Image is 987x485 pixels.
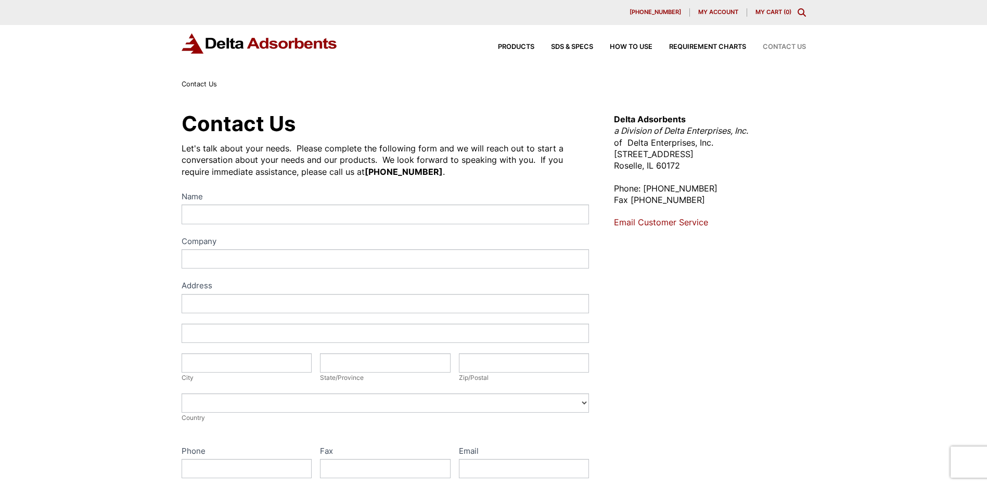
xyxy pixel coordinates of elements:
div: Zip/Postal [459,373,589,383]
a: Requirement Charts [652,44,746,50]
a: [PHONE_NUMBER] [621,8,690,17]
a: Contact Us [746,44,806,50]
p: of Delta Enterprises, Inc. [STREET_ADDRESS] Roselle, IL 60172 [614,113,805,172]
a: How to Use [593,44,652,50]
a: Products [481,44,534,50]
label: Phone [182,444,312,460]
p: Phone: [PHONE_NUMBER] Fax [PHONE_NUMBER] [614,183,805,206]
span: Contact Us [763,44,806,50]
div: Country [182,413,589,423]
img: Delta Adsorbents [182,33,338,54]
div: State/Province [320,373,451,383]
span: SDS & SPECS [551,44,593,50]
label: Email [459,444,589,460]
span: How to Use [610,44,652,50]
div: City [182,373,312,383]
span: [PHONE_NUMBER] [630,9,681,15]
a: Email Customer Service [614,217,708,227]
em: a Division of Delta Enterprises, Inc. [614,125,748,136]
label: Fax [320,444,451,460]
span: Contact Us [182,80,217,88]
label: Name [182,190,589,205]
div: Let's talk about your needs. Please complete the following form and we will reach out to start a ... [182,143,589,177]
a: SDS & SPECS [534,44,593,50]
h1: Contact Us [182,113,589,134]
strong: [PHONE_NUMBER] [365,167,443,177]
span: My account [698,9,738,15]
strong: Delta Adsorbents [614,114,686,124]
span: Products [498,44,534,50]
a: My Cart (0) [755,8,791,16]
span: 0 [786,8,789,16]
a: My account [690,8,747,17]
label: Company [182,235,589,250]
div: Toggle Modal Content [798,8,806,17]
span: Requirement Charts [669,44,746,50]
div: Address [182,279,589,294]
